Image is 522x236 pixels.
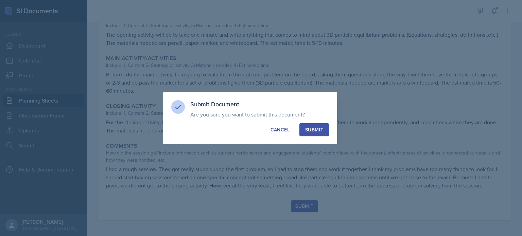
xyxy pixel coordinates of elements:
button: Cancel [265,123,295,136]
h3: Submit Document [190,100,329,108]
div: Cancel [271,126,290,133]
div: Submit [305,126,323,133]
p: Are you sure you want to submit this document? [190,111,329,118]
button: Submit [299,123,329,136]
